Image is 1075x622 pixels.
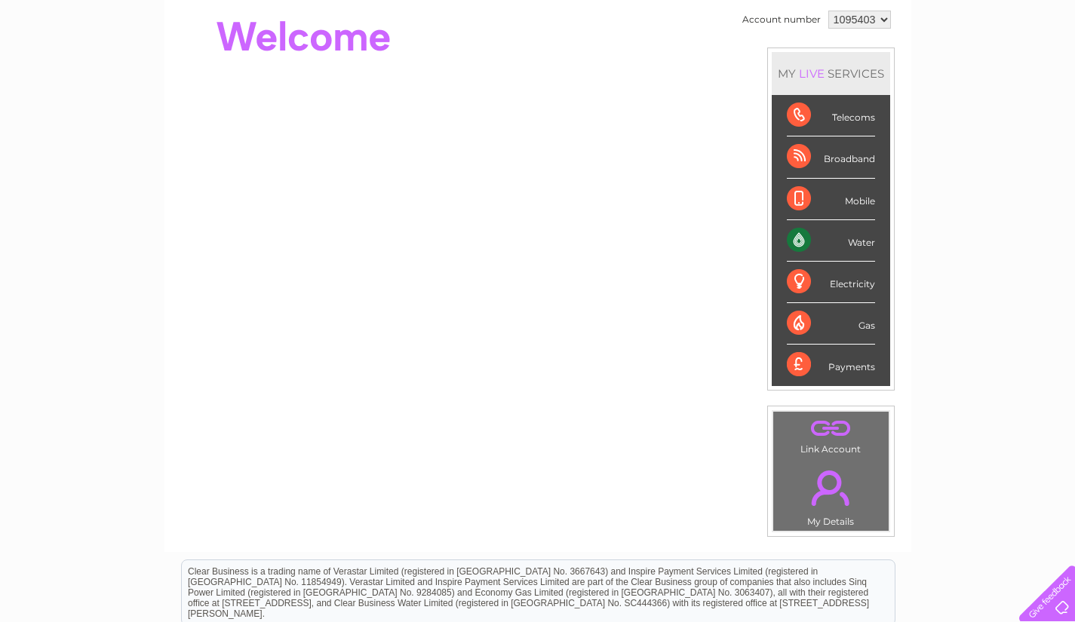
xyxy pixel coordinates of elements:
[787,95,875,136] div: Telecoms
[889,64,935,75] a: Telecoms
[791,8,895,26] a: 0333 014 3131
[787,136,875,178] div: Broadband
[975,64,1012,75] a: Contact
[787,345,875,385] div: Payments
[787,262,875,303] div: Electricity
[772,458,889,532] td: My Details
[1026,64,1061,75] a: Log out
[787,179,875,220] div: Mobile
[772,411,889,458] td: Link Account
[944,64,966,75] a: Blog
[772,52,890,95] div: MY SERVICES
[739,7,825,32] td: Account number
[847,64,880,75] a: Energy
[38,39,115,85] img: logo.png
[777,461,885,514] a: .
[796,66,828,81] div: LIVE
[787,220,875,262] div: Water
[809,64,838,75] a: Water
[787,303,875,345] div: Gas
[182,8,895,73] div: Clear Business is a trading name of Verastar Limited (registered in [GEOGRAPHIC_DATA] No. 3667643...
[777,415,885,442] a: .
